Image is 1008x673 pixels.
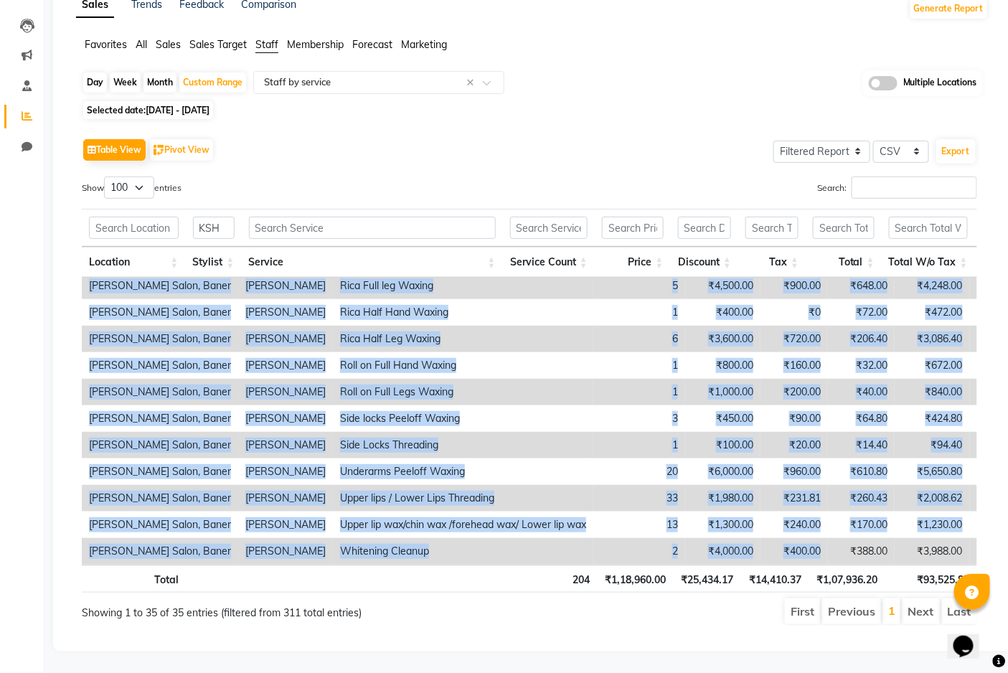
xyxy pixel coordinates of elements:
td: ₹960.00 [760,458,828,485]
td: ₹206.40 [828,326,895,352]
td: Roll on Full Legs Waxing [333,379,593,405]
td: [PERSON_NAME] Salon, Baner [82,326,238,352]
td: ₹840.00 [895,379,970,405]
th: Discount: activate to sort column ascending [671,247,739,278]
td: ₹720.00 [760,326,828,352]
span: Staff [255,38,278,51]
input: Search Total [813,217,875,239]
td: ₹1,300.00 [685,512,760,538]
td: [PERSON_NAME] [238,273,333,299]
th: ₹1,18,960.00 [597,565,673,593]
span: Selected date: [83,101,213,119]
td: 13 [593,512,685,538]
td: ₹610.80 [828,458,895,485]
td: 1 [593,352,685,379]
td: ₹100.00 [685,432,760,458]
td: [PERSON_NAME] [238,352,333,379]
td: ₹400.00 [685,299,760,326]
div: Custom Range [179,72,246,93]
td: 1 [593,379,685,405]
td: 20 [593,458,685,485]
td: ₹5,650.80 [895,458,970,485]
th: Total: activate to sort column ascending [806,247,882,278]
td: ₹4,248.00 [895,273,970,299]
td: ₹424.80 [895,405,970,432]
span: Forecast [352,38,392,51]
div: Day [83,72,107,93]
td: ₹4,500.00 [685,273,760,299]
span: Membership [287,38,344,51]
td: ₹14.40 [828,432,895,458]
td: [PERSON_NAME] Salon, Baner [82,379,238,405]
td: Side locks Peeloff Waxing [333,405,593,432]
a: 1 [888,603,895,618]
td: Rica Half Hand Waxing [333,299,593,326]
td: ₹4,000.00 [685,538,760,565]
td: Roll on Full Hand Waxing [333,352,593,379]
td: ₹0 [760,299,828,326]
td: ₹160.00 [760,352,828,379]
iframe: chat widget [948,616,994,659]
th: ₹25,434.17 [673,565,741,593]
td: ₹400.00 [760,538,828,565]
select: Showentries [104,177,154,199]
td: 5 [593,273,685,299]
td: ₹672.00 [895,352,970,379]
td: Rica Full leg Waxing [333,273,593,299]
td: Whitening Cleanup [333,538,593,565]
td: ₹32.00 [828,352,895,379]
td: ₹1,230.00 [895,512,970,538]
td: ₹240.00 [760,512,828,538]
div: Month [143,72,176,93]
input: Search: [852,177,977,199]
button: Table View [83,139,146,161]
td: 3 [593,405,685,432]
td: [PERSON_NAME] Salon, Baner [82,458,238,485]
td: ₹1,000.00 [685,379,760,405]
td: [PERSON_NAME] [238,458,333,485]
td: [PERSON_NAME] [238,485,333,512]
td: ₹90.00 [760,405,828,432]
td: ₹20.00 [760,432,828,458]
td: [PERSON_NAME] Salon, Baner [82,485,238,512]
td: [PERSON_NAME] [238,512,333,538]
td: ₹200.00 [760,379,828,405]
td: ₹40.00 [828,379,895,405]
td: ₹3,988.00 [895,538,970,565]
td: 1 [593,432,685,458]
th: Price: activate to sort column ascending [595,247,671,278]
td: [PERSON_NAME] Salon, Baner [82,432,238,458]
td: ₹72.00 [828,299,895,326]
td: [PERSON_NAME] Salon, Baner [82,512,238,538]
input: Search Tax [745,217,799,239]
td: [PERSON_NAME] Salon, Baner [82,405,238,432]
td: 2 [593,538,685,565]
th: Service: activate to sort column ascending [242,247,503,278]
span: Sales [156,38,181,51]
input: Search Service [249,217,496,239]
td: ₹170.00 [828,512,895,538]
td: [PERSON_NAME] Salon, Baner [82,273,238,299]
td: [PERSON_NAME] Salon, Baner [82,538,238,565]
td: 1 [593,299,685,326]
td: [PERSON_NAME] [238,326,333,352]
td: [PERSON_NAME] [238,432,333,458]
span: All [136,38,147,51]
td: ₹94.40 [895,432,970,458]
td: Upper lips / Lower Lips Threading [333,485,593,512]
span: Clear all [466,75,479,90]
th: ₹1,07,936.20 [809,565,885,593]
label: Show entries [82,177,182,199]
td: ₹260.43 [828,485,895,512]
div: Showing 1 to 35 of 35 entries (filtered from 311 total entries) [82,597,443,621]
th: Stylist: activate to sort column ascending [186,247,242,278]
div: Week [110,72,141,93]
td: ₹388.00 [828,538,895,565]
span: Marketing [401,38,447,51]
span: Multiple Locations [903,76,977,90]
input: Search Total W/o Tax [889,217,968,239]
input: Search Discount [678,217,732,239]
span: Sales Target [189,38,247,51]
td: ₹3,600.00 [685,326,760,352]
td: ₹64.80 [828,405,895,432]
